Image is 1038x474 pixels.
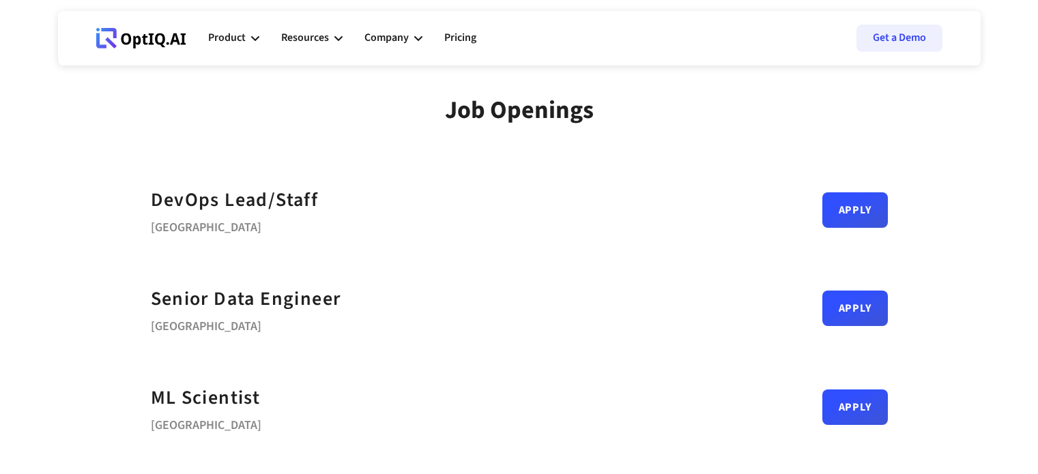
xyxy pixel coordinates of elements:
[822,291,888,326] a: Apply
[151,413,261,432] div: [GEOGRAPHIC_DATA]
[151,383,261,413] a: ML Scientist
[151,185,319,216] a: DevOps Lead/Staff
[281,29,329,47] div: Resources
[445,95,594,125] div: Job Openings
[208,18,259,59] div: Product
[96,18,186,59] a: Webflow Homepage
[151,284,341,314] a: Senior Data Engineer
[822,192,888,228] a: Apply
[856,25,942,52] a: Get a Demo
[364,29,409,47] div: Company
[364,18,422,59] div: Company
[444,18,476,59] a: Pricing
[151,314,341,334] div: [GEOGRAPHIC_DATA]
[822,389,888,425] a: Apply
[208,29,246,47] div: Product
[281,18,343,59] div: Resources
[151,216,319,235] div: [GEOGRAPHIC_DATA]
